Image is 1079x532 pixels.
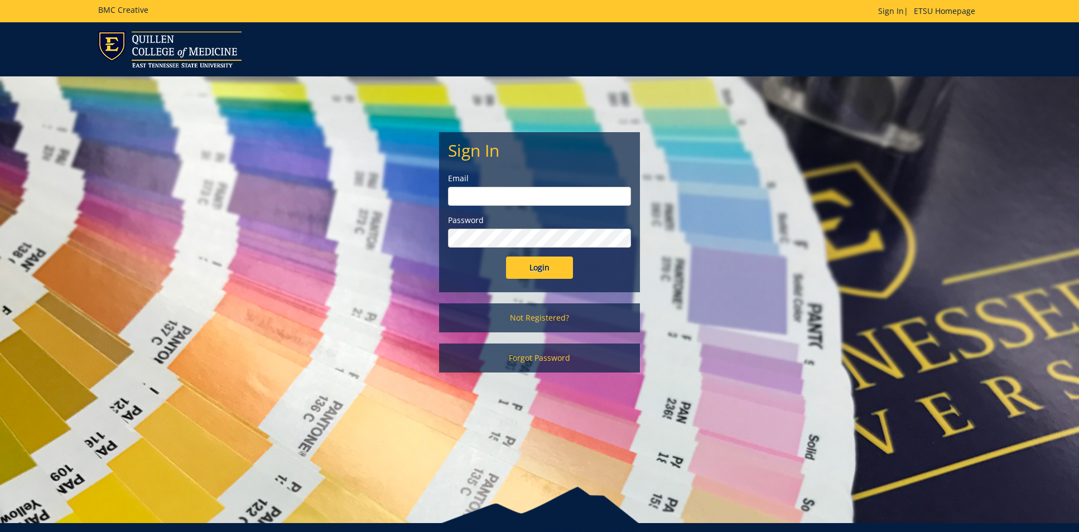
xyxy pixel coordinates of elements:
[448,215,631,226] label: Password
[439,344,640,373] a: Forgot Password
[506,257,573,279] input: Login
[878,6,904,16] a: Sign In
[448,173,631,184] label: Email
[98,6,148,14] h5: BMC Creative
[439,303,640,332] a: Not Registered?
[448,141,631,159] h2: Sign In
[98,31,242,67] img: ETSU logo
[908,6,981,16] a: ETSU Homepage
[878,6,981,17] p: |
